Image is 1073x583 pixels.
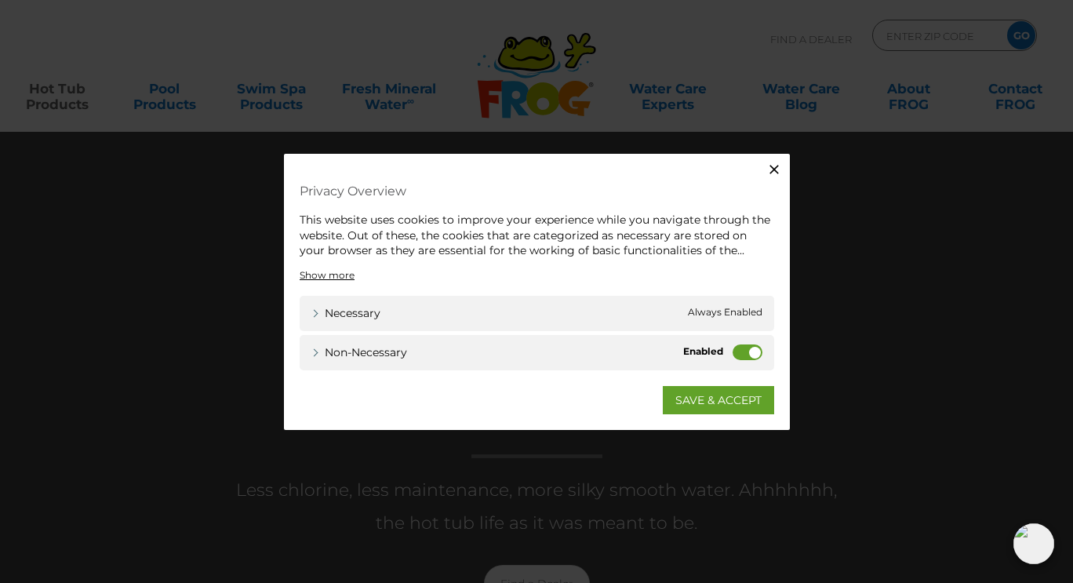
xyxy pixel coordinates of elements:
a: Show more [300,268,355,282]
h4: Privacy Overview [300,177,774,205]
img: openIcon [1013,523,1054,564]
div: This website uses cookies to improve your experience while you navigate through the website. Out ... [300,213,774,259]
a: Non-necessary [311,344,407,360]
a: SAVE & ACCEPT [663,385,774,414]
span: Always Enabled [688,304,762,321]
a: Necessary [311,304,380,321]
